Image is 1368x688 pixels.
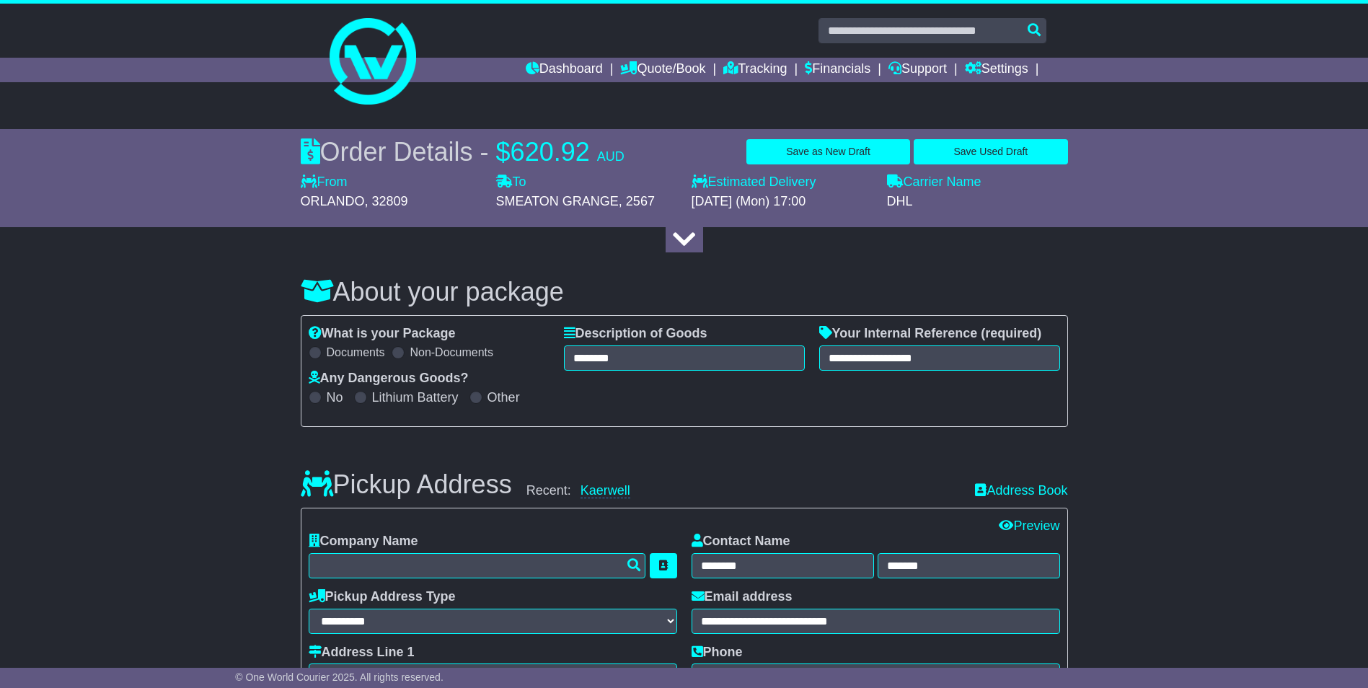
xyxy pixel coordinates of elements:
[365,194,408,208] span: , 32809
[692,534,790,550] label: Contact Name
[887,175,981,190] label: Carrier Name
[564,326,707,342] label: Description of Goods
[965,58,1028,82] a: Settings
[327,345,385,359] label: Documents
[301,194,365,208] span: ORLANDO
[235,671,444,683] span: © One World Courier 2025. All rights reserved.
[309,589,456,605] label: Pickup Address Type
[692,175,873,190] label: Estimated Delivery
[692,589,793,605] label: Email address
[301,175,348,190] label: From
[309,645,415,661] label: Address Line 1
[372,390,459,406] label: Lithium Battery
[526,483,961,499] div: Recent:
[597,149,625,164] span: AUD
[975,483,1067,499] a: Address Book
[301,278,1068,306] h3: About your package
[309,371,469,387] label: Any Dangerous Goods?
[301,136,625,167] div: Order Details -
[999,519,1059,533] a: Preview
[692,645,743,661] label: Phone
[309,534,418,550] label: Company Name
[746,139,910,164] button: Save as New Draft
[692,194,873,210] div: [DATE] (Mon) 17:00
[309,326,456,342] label: What is your Package
[487,390,520,406] label: Other
[619,194,655,208] span: , 2567
[819,326,1042,342] label: Your Internal Reference (required)
[914,139,1067,164] button: Save Used Draft
[581,483,630,498] a: Kaerwell
[526,58,603,82] a: Dashboard
[496,194,619,208] span: SMEATON GRANGE
[496,137,511,167] span: $
[723,58,787,82] a: Tracking
[410,345,493,359] label: Non-Documents
[620,58,705,82] a: Quote/Book
[887,194,1068,210] div: DHL
[805,58,870,82] a: Financials
[301,470,512,499] h3: Pickup Address
[888,58,947,82] a: Support
[511,137,590,167] span: 620.92
[496,175,526,190] label: To
[327,390,343,406] label: No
